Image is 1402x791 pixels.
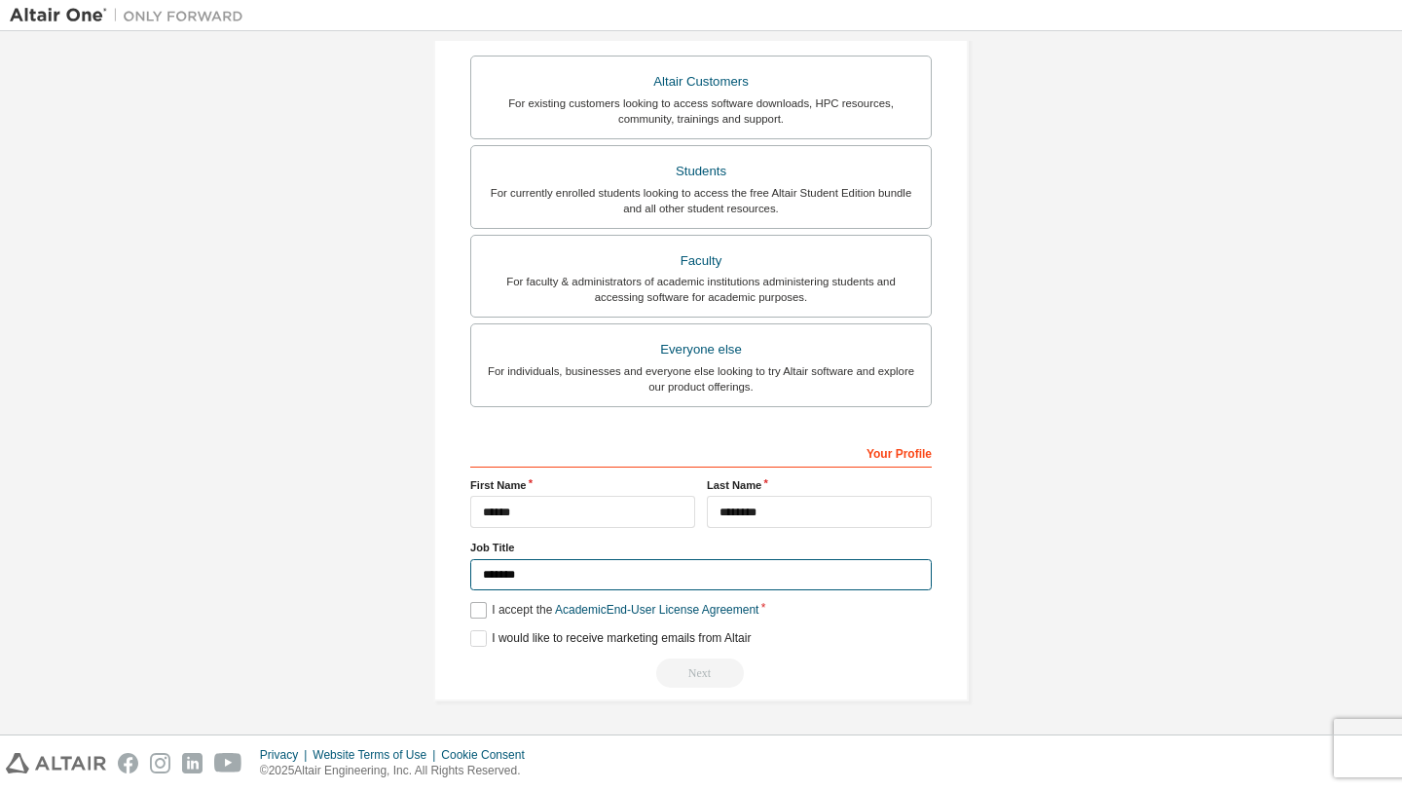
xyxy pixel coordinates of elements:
[483,185,919,216] div: For currently enrolled students looking to access the free Altair Student Edition bundle and all ...
[483,274,919,305] div: For faculty & administrators of academic institutions administering students and accessing softwa...
[470,540,932,555] label: Job Title
[470,630,751,647] label: I would like to receive marketing emails from Altair
[483,247,919,275] div: Faculty
[707,477,932,493] label: Last Name
[483,336,919,363] div: Everyone else
[555,603,758,617] a: Academic End-User License Agreement
[182,753,203,773] img: linkedin.svg
[260,747,313,763] div: Privacy
[10,6,253,25] img: Altair One
[118,753,138,773] img: facebook.svg
[483,95,919,127] div: For existing customers looking to access software downloads, HPC resources, community, trainings ...
[313,747,441,763] div: Website Terms of Use
[483,363,919,395] div: For individuals, businesses and everyone else looking to try Altair software and explore our prod...
[470,477,695,493] label: First Name
[483,158,919,185] div: Students
[470,436,932,468] div: Your Profile
[150,753,170,773] img: instagram.svg
[483,68,919,95] div: Altair Customers
[441,747,535,763] div: Cookie Consent
[260,763,536,779] p: © 2025 Altair Engineering, Inc. All Rights Reserved.
[6,753,106,773] img: altair_logo.svg
[470,602,758,619] label: I accept the
[214,753,242,773] img: youtube.svg
[470,659,932,688] div: Read and acccept EULA to continue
